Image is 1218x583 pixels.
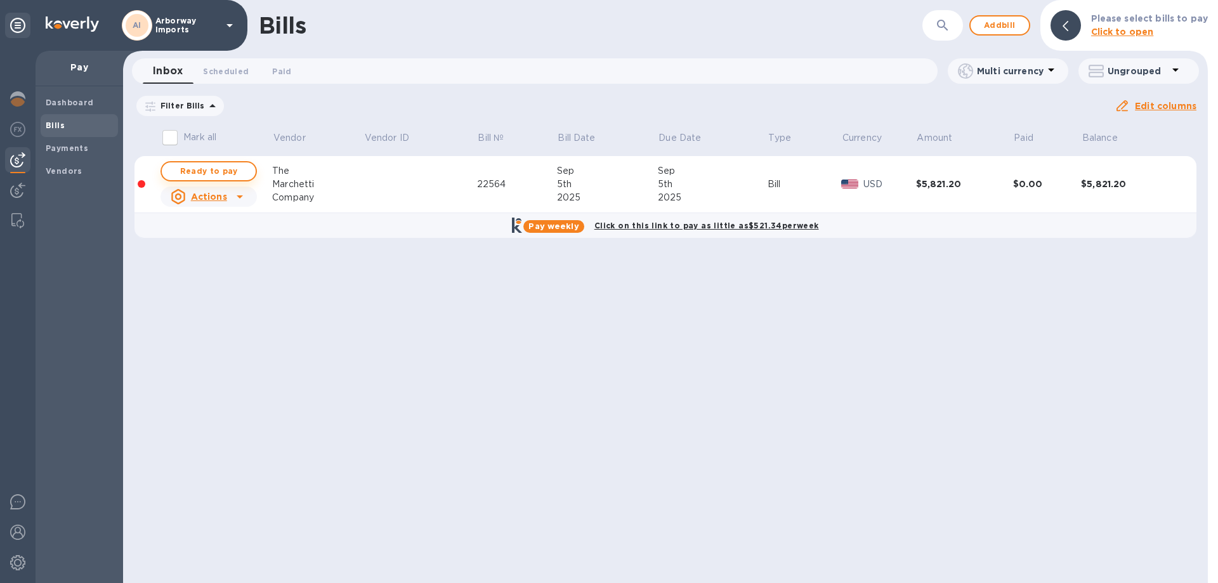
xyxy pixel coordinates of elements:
[1082,131,1134,145] span: Balance
[365,131,426,145] span: Vendor ID
[153,62,183,80] span: Inbox
[46,98,94,107] b: Dashboard
[272,65,291,78] span: Paid
[172,164,246,179] span: Ready to pay
[1091,13,1208,23] b: Please select bills to pay
[365,131,409,145] p: Vendor ID
[977,65,1044,77] p: Multi currency
[259,12,306,39] h1: Bills
[768,131,808,145] span: Type
[1013,178,1082,190] div: $0.00
[272,178,363,191] div: Marchetti
[969,15,1030,36] button: Addbill
[658,164,768,178] div: Sep
[1091,27,1154,37] b: Click to open
[46,143,88,153] b: Payments
[272,191,363,204] div: Company
[46,121,65,130] b: Bills
[183,131,216,144] p: Mark all
[478,131,520,145] span: Bill №
[916,178,1013,190] div: $5,821.20
[1014,131,1050,145] span: Paid
[155,16,219,34] p: Arborway Imports
[477,178,557,191] div: 22564
[557,178,658,191] div: 5th
[46,16,99,32] img: Logo
[272,164,363,178] div: The
[863,178,916,191] p: USD
[10,122,25,137] img: Foreign exchange
[558,131,595,145] p: Bill Date
[155,100,205,111] p: Filter Bills
[1081,178,1178,190] div: $5,821.20
[1135,101,1196,111] u: Edit columns
[557,164,658,178] div: Sep
[273,131,322,145] span: Vendor
[768,178,842,191] div: Bill
[917,131,969,145] span: Amount
[1108,65,1168,77] p: Ungrouped
[273,131,306,145] p: Vendor
[768,131,791,145] p: Type
[841,180,858,188] img: USD
[658,131,717,145] span: Due Date
[917,131,952,145] p: Amount
[133,20,141,30] b: AI
[203,65,249,78] span: Scheduled
[558,131,612,145] span: Bill Date
[46,61,113,74] p: Pay
[594,221,819,230] b: Click on this link to pay as little as $521.34 per week
[478,131,504,145] p: Bill №
[1014,131,1033,145] p: Paid
[981,18,1019,33] span: Add bill
[160,161,257,181] button: Ready to pay
[658,178,768,191] div: 5th
[46,166,82,176] b: Vendors
[842,131,882,145] p: Currency
[658,131,701,145] p: Due Date
[191,192,227,202] u: Actions
[1082,131,1118,145] p: Balance
[658,191,768,204] div: 2025
[5,13,30,38] div: Unpin categories
[557,191,658,204] div: 2025
[528,221,579,231] b: Pay weekly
